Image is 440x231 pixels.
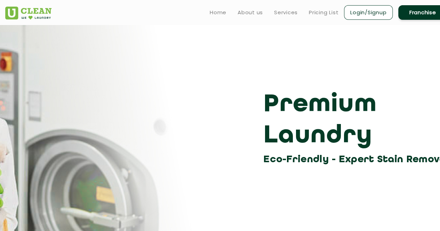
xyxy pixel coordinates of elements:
[5,7,51,19] img: UClean Laundry and Dry Cleaning
[309,8,338,17] a: Pricing List
[238,8,263,17] a: About us
[210,8,226,17] a: Home
[344,5,393,20] a: Login/Signup
[274,8,298,17] a: Services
